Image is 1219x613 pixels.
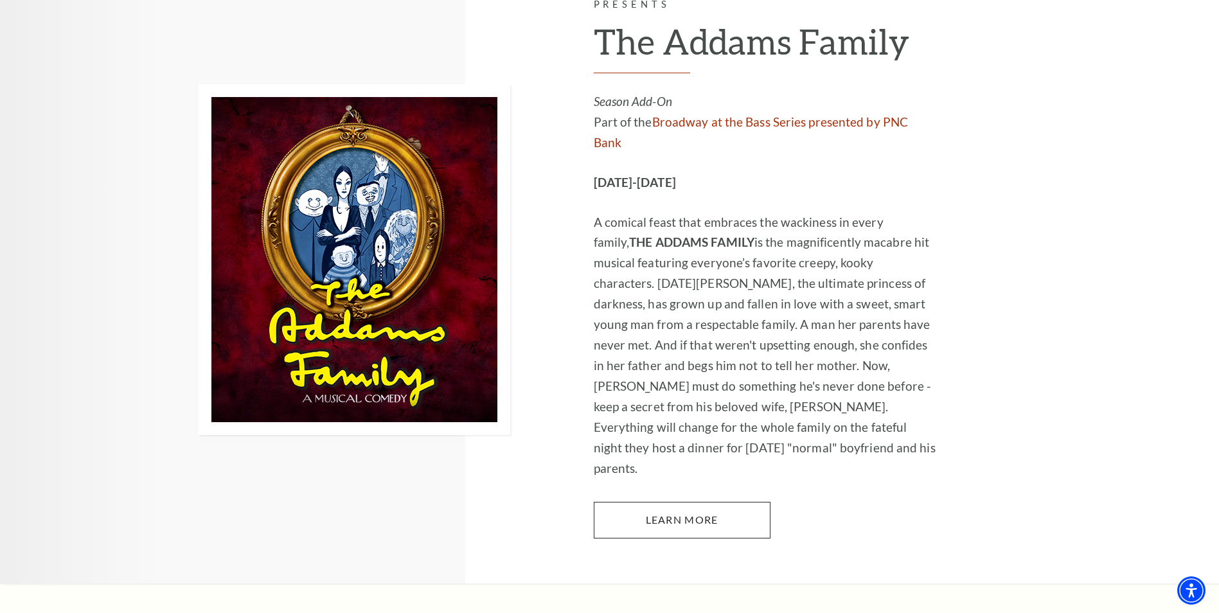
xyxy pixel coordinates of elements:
a: Broadway at the Bass Series presented by PNC Bank [594,114,909,150]
p: A comical feast that embraces the wackiness in every family, is the magnificently macabre hit mus... [594,212,938,479]
img: Performing Arts Fort Worth Presents [199,84,510,435]
h2: The Addams Family [594,21,938,73]
p: Part of the [594,91,938,153]
div: Accessibility Menu [1177,576,1206,605]
a: Learn More The Addams Family [594,502,770,538]
strong: [DATE]-[DATE] [594,175,676,190]
strong: THE ADDAMS FAMILY [629,235,754,249]
em: Season Add-On [594,94,672,109]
